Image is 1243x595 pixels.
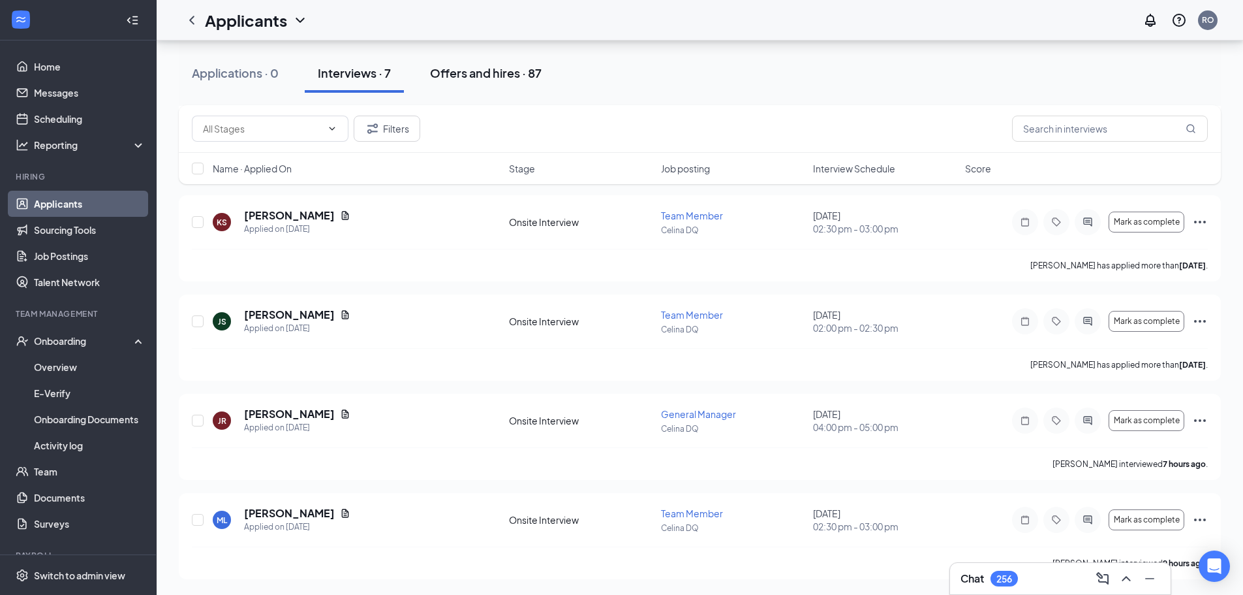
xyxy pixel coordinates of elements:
[1143,12,1158,28] svg: Notifications
[813,507,957,533] div: [DATE]
[1109,212,1184,233] button: Mark as complete
[1052,458,1208,470] p: [PERSON_NAME] interviewed .
[244,322,350,335] div: Applied on [DATE]
[1199,551,1230,582] div: Open Intercom Messenger
[244,521,350,534] div: Applied on [DATE]
[16,550,143,561] div: Payroll
[813,209,957,235] div: [DATE]
[661,210,723,221] span: Team Member
[1017,316,1033,327] svg: Note
[1095,571,1111,587] svg: ComposeMessage
[661,408,736,420] span: General Manager
[509,513,653,526] div: Onsite Interview
[1049,217,1064,227] svg: Tag
[1186,123,1196,134] svg: MagnifyingGlass
[509,216,653,229] div: Onsite Interview
[1092,568,1113,589] button: ComposeMessage
[661,507,723,519] span: Team Member
[1080,515,1096,525] svg: ActiveChat
[126,14,139,27] svg: Collapse
[218,316,226,327] div: JS
[1139,568,1160,589] button: Minimize
[34,432,146,458] a: Activity log
[16,308,143,319] div: Team Management
[34,334,134,347] div: Onboarding
[1114,416,1180,425] span: Mark as complete
[1049,316,1064,327] svg: Tag
[365,121,380,137] svg: Filter
[1192,512,1208,528] svg: Ellipses
[318,65,391,81] div: Interviews · 7
[213,162,292,175] span: Name · Applied On
[244,421,350,434] div: Applied on [DATE]
[205,9,287,31] h1: Applicants
[184,12,200,28] svg: ChevronLeft
[661,162,710,175] span: Job posting
[1202,14,1214,25] div: RO
[1052,558,1208,569] p: [PERSON_NAME] interviewed .
[1192,314,1208,329] svg: Ellipses
[292,12,308,28] svg: ChevronDown
[1109,311,1184,332] button: Mark as complete
[244,208,335,223] h5: [PERSON_NAME]
[509,315,653,328] div: Onsite Interview
[244,308,335,322] h5: [PERSON_NAME]
[1109,410,1184,431] button: Mark as complete
[1116,568,1137,589] button: ChevronUp
[192,65,279,81] div: Applications · 0
[14,13,27,26] svg: WorkstreamLogo
[430,65,542,81] div: Offers and hires · 87
[244,223,350,236] div: Applied on [DATE]
[813,321,957,334] span: 02:00 pm - 02:30 pm
[1080,316,1096,327] svg: ActiveChat
[813,308,957,334] div: [DATE]
[996,573,1012,585] div: 256
[34,138,146,152] div: Reporting
[34,191,146,217] a: Applicants
[1118,571,1134,587] svg: ChevronUp
[340,409,350,419] svg: Document
[1030,359,1208,370] p: [PERSON_NAME] has applied more than .
[1163,459,1206,469] b: 7 hours ago
[1017,515,1033,525] svg: Note
[1192,214,1208,230] svg: Ellipses
[34,80,146,106] a: Messages
[1163,558,1206,568] b: 9 hours ago
[34,406,146,432] a: Onboarding Documents
[813,408,957,434] div: [DATE]
[1142,571,1158,587] svg: Minimize
[813,421,957,434] span: 04:00 pm - 05:00 pm
[34,569,125,582] div: Switch to admin view
[34,54,146,80] a: Home
[1080,217,1096,227] svg: ActiveChat
[1109,509,1184,530] button: Mark as complete
[217,217,227,228] div: KS
[217,515,227,526] div: ML
[34,106,146,132] a: Scheduling
[1114,317,1180,326] span: Mark as complete
[1012,116,1208,142] input: Search in interviews
[661,225,805,236] p: Celina DQ
[34,485,146,511] a: Documents
[34,354,146,380] a: Overview
[1114,217,1180,227] span: Mark as complete
[661,523,805,534] p: Celina DQ
[1171,12,1187,28] svg: QuestionInfo
[661,423,805,434] p: Celina DQ
[1192,413,1208,428] svg: Ellipses
[1114,515,1180,524] span: Mark as complete
[16,569,29,582] svg: Settings
[34,269,146,295] a: Talent Network
[1049,415,1064,426] svg: Tag
[1030,260,1208,271] p: [PERSON_NAME] has applied more than .
[1080,415,1096,426] svg: ActiveChat
[813,520,957,533] span: 02:30 pm - 03:00 pm
[661,324,805,335] p: Celina DQ
[203,121,322,136] input: All Stages
[16,138,29,152] svg: Analysis
[34,458,146,485] a: Team
[509,414,653,427] div: Onsite Interview
[340,210,350,221] svg: Document
[813,162,895,175] span: Interview Schedule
